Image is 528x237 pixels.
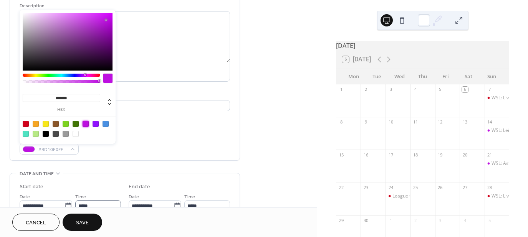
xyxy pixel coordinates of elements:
div: Description [20,2,228,10]
div: 5 [437,87,443,92]
div: #FFFFFF [73,131,79,137]
div: #BD10E0 [83,121,89,127]
div: #F5A623 [33,121,39,127]
div: Sat [457,69,480,84]
div: #8B572A [53,121,59,127]
button: Save [63,214,102,231]
span: Save [76,219,89,227]
div: 13 [462,119,468,125]
div: 27 [462,185,468,191]
div: 4 [412,87,418,92]
div: #9013FE [93,121,99,127]
span: Date [129,193,139,201]
div: #7ED321 [63,121,69,127]
span: #BD10E0FF [38,146,66,154]
div: Sun [480,69,503,84]
div: 12 [437,119,443,125]
div: 22 [338,185,344,191]
span: Cancel [26,219,46,227]
div: #417505 [73,121,79,127]
div: 2 [363,87,369,92]
div: #B8E986 [33,131,39,137]
div: 18 [412,152,418,158]
div: #4A90E2 [103,121,109,127]
div: 20 [462,152,468,158]
div: WSL: Liverpool Vs Everton - Anfield [485,95,509,101]
div: League Cup: Liverpool Vs Sunderland - [GEOGRAPHIC_DATA] [392,193,522,199]
div: WSL: Leicester City Vs Liverpool - King Power Stadium [485,127,509,134]
div: WSL: Aston Villa Vs Liverpool - Villa Park [485,160,509,167]
div: 6 [462,87,468,92]
div: 5 [487,217,493,223]
div: League Cup: Liverpool Vs Sunderland - St. Helens Stadium [386,193,410,199]
div: #F8E71C [43,121,49,127]
div: 1 [388,217,394,223]
div: 24 [388,185,394,191]
span: Time [184,193,195,201]
div: 1 [338,87,344,92]
div: 28 [487,185,493,191]
label: hex [23,108,100,112]
div: End date [129,183,150,191]
div: 8 [338,119,344,125]
div: Wed [388,69,411,84]
div: 30 [363,217,369,223]
div: Tue [365,69,388,84]
div: #D0021B [23,121,29,127]
span: Date [20,193,30,201]
div: 16 [363,152,369,158]
div: #4A4A4A [53,131,59,137]
div: 14 [487,119,493,125]
div: Fri [434,69,457,84]
div: Thu [411,69,434,84]
div: 15 [338,152,344,158]
div: [DATE] [336,41,509,50]
div: 4 [462,217,468,223]
div: Location [20,91,228,99]
div: 10 [388,119,394,125]
span: Date and time [20,170,54,178]
div: 29 [338,217,344,223]
div: 3 [437,217,443,223]
div: 3 [388,87,394,92]
div: 19 [437,152,443,158]
div: 7 [487,87,493,92]
div: 2 [412,217,418,223]
div: Start date [20,183,43,191]
div: Mon [342,69,365,84]
div: 25 [412,185,418,191]
div: #50E3C2 [23,131,29,137]
div: 11 [412,119,418,125]
div: 21 [487,152,493,158]
span: Time [75,193,86,201]
div: WSL: Liverpool Vs Man Utd - St. Helens Stadium [485,193,509,199]
div: 17 [388,152,394,158]
div: 26 [437,185,443,191]
div: #9B9B9B [63,131,69,137]
button: Cancel [12,214,60,231]
div: #000000 [43,131,49,137]
div: 23 [363,185,369,191]
div: 9 [363,119,369,125]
